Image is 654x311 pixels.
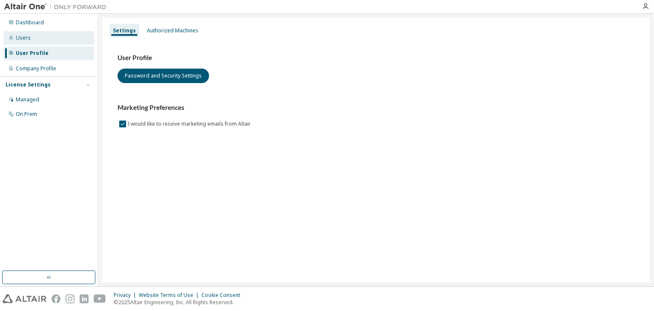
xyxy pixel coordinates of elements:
[94,294,106,303] img: youtube.svg
[16,19,44,26] div: Dashboard
[6,81,51,88] div: License Settings
[114,292,139,299] div: Privacy
[201,292,245,299] div: Cookie Consent
[16,111,37,118] div: On Prem
[80,294,89,303] img: linkedin.svg
[16,35,31,41] div: Users
[16,96,39,103] div: Managed
[66,294,75,303] img: instagram.svg
[52,294,60,303] img: facebook.svg
[128,119,252,129] label: I would like to receive marketing emails from Altair
[4,3,111,11] img: Altair One
[16,65,56,72] div: Company Profile
[118,54,634,62] h3: User Profile
[147,27,198,34] div: Authorized Machines
[113,27,136,34] div: Settings
[114,299,245,306] p: © 2025 Altair Engineering, Inc. All Rights Reserved.
[16,50,49,57] div: User Profile
[118,69,209,83] button: Password and Security Settings
[139,292,201,299] div: Website Terms of Use
[3,294,46,303] img: altair_logo.svg
[118,104,634,112] h3: Marketing Preferences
